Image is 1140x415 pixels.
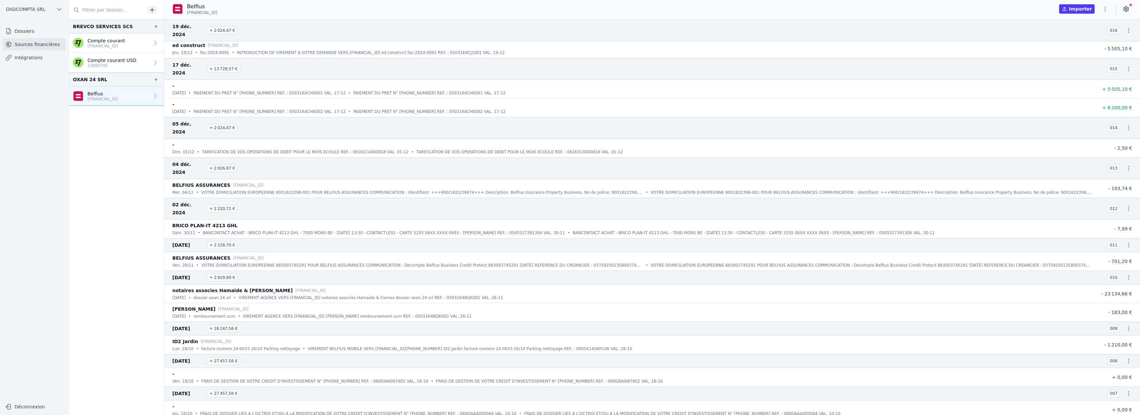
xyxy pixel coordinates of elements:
span: - 1 210,00 € [1104,342,1132,347]
span: 014 [1107,124,1120,132]
a: Dossiers [3,25,66,37]
div: • [189,108,191,115]
div: • [196,189,199,196]
span: 012 [1107,205,1120,213]
span: + 13 729,57 € [207,65,240,73]
div: • [646,262,648,269]
span: + 2 228,70 € [207,241,238,249]
span: + 2 024,47 € [207,124,238,132]
span: - 7,99 € [1114,226,1132,232]
div: • [646,189,648,196]
p: FRAIS DE GESTION DE VOTRE CREDIT D'INVESTISSEMENT N° [PHONE_NUMBER] REF. : 080G6AI087802 VAL. 18-10 [436,378,663,385]
span: + 27 457,56 € [207,357,240,365]
button: DIGICOMPTA SRL [3,4,66,15]
span: [DATE] [172,241,204,249]
p: [FINANCIAL_ID] [295,287,326,294]
p: INTRODUCTION DE VIREMENT A VOTRE DEMANDE VERS [FINANCIAL_ID] ed construct fac-2024-0091 REF. : 05... [237,49,505,56]
span: - 23 134,66 € [1102,291,1132,296]
p: BRICO PLAN-IT 4213 GHL [172,222,238,230]
a: Sources financières [3,38,66,50]
span: + 6 200,00 € [1102,105,1132,110]
div: • [238,313,240,320]
div: • [196,378,199,385]
p: remboursement ucm [194,313,235,320]
button: Importer [1059,4,1095,14]
p: ven. 18/10 [172,378,194,385]
span: 009 [1107,325,1120,333]
span: 016 [1107,26,1120,34]
span: - 701,20 € [1108,259,1132,264]
p: facture numero 24-0033 26/10 Parking nettoyage [201,345,300,352]
img: wise.png [73,57,84,68]
p: FRAIS DE GESTION DE VOTRE CREDIT D'INVESTISSEMENT N° [PHONE_NUMBER] REF. : 080G6AI087802 VAL. 18-10 [201,378,428,385]
a: Compte courant [FINANCIAL_ID] [69,33,164,53]
span: + 2 024,47 € [207,26,238,34]
p: [DATE] [172,313,186,320]
span: 05 déc. 2024 [172,120,204,136]
p: [PERSON_NAME] [172,305,215,313]
div: • [348,108,351,115]
p: ID2 Jardin [172,337,198,345]
p: BANCONTACT ACHAT - BRICO PLAN-IT 4213 GHL - 7000 MONS BE - [DATE] 13:30 - CONTACTLESS - CARTE 525... [203,230,565,236]
p: VIREMENT AGENCE VERS [FINANCIAL_ID] [PERSON_NAME] remboursement ucm REF. : 05031K4BQK002 VAL. 26-11 [243,313,472,320]
button: Déconnexion [3,401,66,412]
p: VOTRE DOMICILIATION EUROPEENNE 9001822398-001 POUR BELFIUS ASSURANCES COMMUNICATION : Identifiant... [201,189,643,196]
p: [FINANCIAL_ID] [233,182,263,188]
span: 011 [1107,241,1120,249]
p: Belfius [87,90,118,97]
p: VIREMENT BELFIUS MOBILE VERS [FINANCIAL_ID][PHONE_NUMBER] ID2 Jardin facture numero 24-0033 26/10... [308,345,632,352]
img: wise.png [73,38,84,48]
div: • [234,294,236,301]
span: 015 [1107,65,1120,73]
div: OXAN 24 SRL [73,76,107,83]
p: BELFIUS ASSURANCES [172,181,230,189]
span: [DATE] [172,274,204,282]
p: sam. 30/11 [172,230,195,236]
span: - 193,74 € [1108,186,1132,191]
p: [FINANCIAL_ID] [218,306,249,312]
img: belfius-1.png [73,91,84,101]
span: [DATE] [172,357,204,365]
span: DIGICOMPTA SRL [6,6,45,13]
p: VOTRE DOMICILIATION EUROPEENNE 883003745291 POUR BELFIUS ASSURANCES COMMUNICATION : Decompte Belf... [201,262,643,269]
div: • [189,313,191,320]
span: - 183,00 € [1108,310,1132,315]
p: - [172,402,174,410]
p: PAIEMENT DU PRET N° [PHONE_NUMBER] REF. : 05031K4CHK001 VAL. 17-12 [194,90,346,96]
p: ed construct [172,41,205,49]
a: Intégrations [3,52,66,64]
span: + 0,00 € [1112,407,1132,412]
span: 17 déc. 2024 [172,61,204,77]
div: • [189,90,191,96]
span: + 5 505,10 € [1102,86,1132,92]
span: [DATE] [172,325,204,333]
p: mer. 04/12 [172,189,194,196]
span: 013 [1107,164,1120,172]
div: • [189,294,191,301]
div: • [196,345,199,352]
input: Filtrer par dossier... [69,4,144,16]
p: PAIEMENT DU PRET N° [PHONE_NUMBER] REF. : 05031K4CHK002 VAL. 17-12 [353,108,505,115]
p: BELFIUS ASSURANCES [172,254,230,262]
p: TARIFICATION DE VOS OPERATIONS DE DEBIT POUR LE MOIS ECOULE REF. : 08161C4000818 VAL. 01-12 [202,149,409,155]
span: - 5 505,10 € [1104,46,1132,51]
p: - [172,82,174,90]
a: Compte courant USD 12600795 [69,53,164,73]
div: • [198,230,200,236]
p: lun. 28/10 [172,345,194,352]
p: [FINANCIAL_ID] [201,338,231,345]
p: [FINANCIAL_ID] [208,42,238,49]
span: [FINANCIAL_ID] [187,10,217,15]
p: - [172,141,174,149]
p: Belfius [187,3,217,11]
span: 008 [1107,357,1120,365]
p: PAIEMENT DU PRET N° [PHONE_NUMBER] REF. : 05031K4CHK001 VAL. 17-12 [353,90,505,96]
div: • [196,262,199,269]
span: + 0,00 € [1112,375,1132,380]
div: • [197,149,199,155]
p: [DATE] [172,90,186,96]
p: [DATE] [172,294,186,301]
p: - [172,370,174,378]
p: Compte courant USD [87,57,137,64]
span: + 2 929,90 € [207,274,238,282]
